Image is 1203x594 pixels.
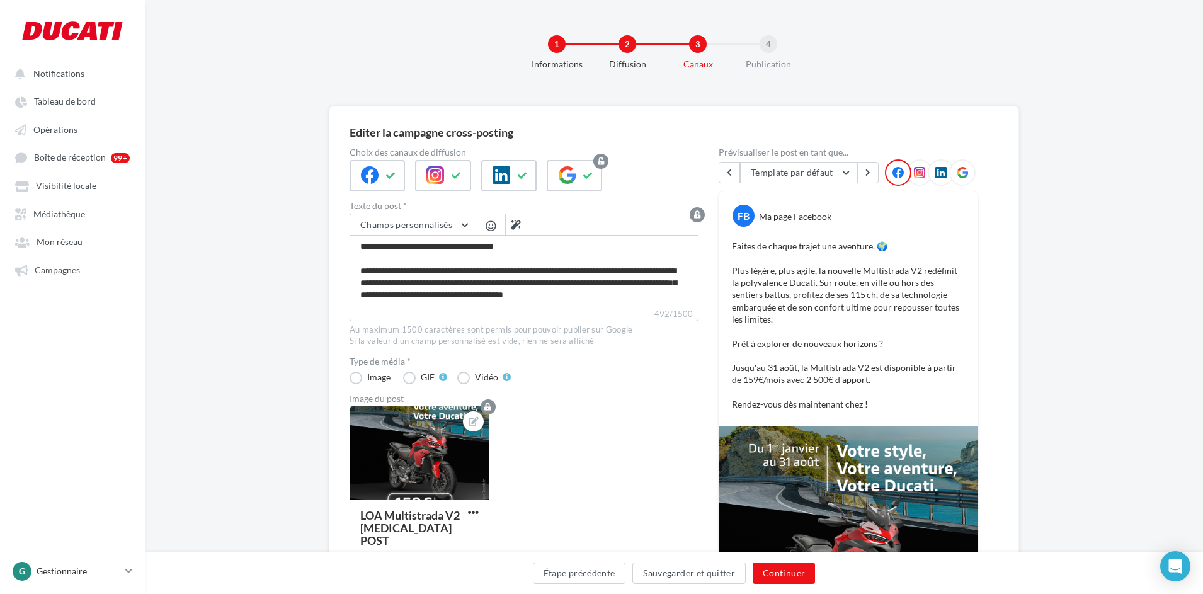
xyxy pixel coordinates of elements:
[8,62,132,84] button: Notifications
[728,58,809,71] div: Publication
[753,563,815,584] button: Continuer
[360,219,452,230] span: Champs personnalisés
[350,148,698,157] label: Choix des canaux de diffusion
[8,118,137,140] a: Opérations
[350,307,698,321] label: 492/1500
[8,230,137,253] a: Mon réseau
[350,214,476,236] button: Champs personnalisés
[33,208,85,219] span: Médiathèque
[350,357,698,366] label: Type de média *
[421,373,435,382] div: GIF
[34,96,96,107] span: Tableau de bord
[350,336,698,347] div: Si la valeur d'un champ personnalisé est vide, rien ne sera affiché
[475,373,498,382] div: Vidéo
[8,174,137,197] a: Visibilité locale
[19,565,25,578] span: G
[732,240,965,410] p: Faites de chaque trajet une aventure. 🌍 Plus légère, plus agile, la nouvelle Multistrada V2 redéf...
[350,324,698,336] div: Au maximum 1500 caractères sont permis pour pouvoir publier sur Google
[367,373,391,382] div: Image
[740,162,857,183] button: Template par défaut
[1160,551,1190,581] div: Open Intercom Messenger
[35,265,80,275] span: Campagnes
[33,124,77,135] span: Opérations
[548,35,566,53] div: 1
[8,89,137,112] a: Tableau de bord
[533,563,626,584] button: Étape précédente
[760,35,777,53] div: 4
[619,35,636,53] div: 2
[759,210,831,222] div: Ma page Facebook
[8,202,137,225] a: Médiathèque
[632,563,746,584] button: Sauvegarder et quitter
[37,237,83,248] span: Mon réseau
[350,202,698,210] label: Texte du post *
[350,127,998,138] div: Editer la campagne cross-posting
[587,58,668,71] div: Diffusion
[111,153,130,163] div: 99+
[36,181,96,191] span: Visibilité locale
[8,258,137,281] a: Campagnes
[719,148,978,157] div: Prévisualiser le post en tant que...
[350,394,698,403] div: Image du post
[37,565,120,578] p: Gestionnaire
[360,508,460,548] div: LOA Multistrada V2 [MEDICAL_DATA] POST
[8,146,137,169] a: Boîte de réception 99+
[516,58,597,71] div: Informations
[689,35,707,53] div: 3
[34,152,106,163] span: Boîte de réception
[33,68,84,79] span: Notifications
[658,58,738,71] div: Canaux
[751,167,833,178] span: Template par défaut
[10,559,135,583] a: G Gestionnaire
[733,205,755,227] div: FB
